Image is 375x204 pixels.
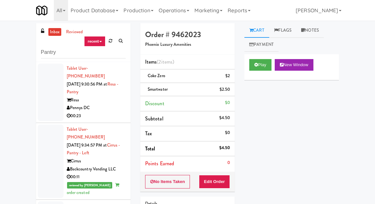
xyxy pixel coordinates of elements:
[41,46,126,58] input: Search vision orders
[67,112,126,120] div: 00:23
[296,23,324,38] a: Notes
[67,126,105,140] a: Tablet User· [PHONE_NUMBER]
[244,23,269,38] a: Cart
[225,99,230,107] div: $0
[48,28,62,36] a: inbox
[67,104,126,112] div: Pennys DC
[145,160,174,167] span: Points Earned
[36,123,131,200] li: Tablet User· [PHONE_NUMBER][DATE] 9:34:57 PM atCirrus - Pantry - LeftCirrusBackcountry Vending LL...
[219,144,230,152] div: $4.50
[220,86,230,94] div: $2.50
[275,59,313,71] button: New Window
[244,37,279,52] a: Payment
[64,28,84,36] a: reviewed
[225,129,230,137] div: $0
[67,173,126,181] div: 00:11
[145,145,155,152] span: Total
[145,42,230,47] h5: Phoenix Luxury Amenities
[84,36,105,46] a: recent
[67,142,107,148] span: [DATE] 9:34:57 PM at
[36,62,131,123] li: Tablet User· [PHONE_NUMBER][DATE] 9:30:56 PM atResa - PantryResaPennys DC00:23
[145,130,152,137] span: Tax
[67,182,113,189] span: reviewed by [PERSON_NAME]
[145,58,174,66] span: Items
[199,175,230,189] button: Edit Order
[145,175,190,189] button: No Items Taken
[67,96,126,104] div: Resa
[145,30,230,39] h4: Order # 9462023
[269,23,297,38] a: Flags
[148,86,168,92] span: Smartwater
[145,115,163,122] span: Subtotal
[67,165,126,173] div: Backcountry Vending LLC
[145,100,164,107] span: Discount
[67,81,107,87] span: [DATE] 9:30:56 PM at
[67,157,126,165] div: Cirrus
[227,159,230,167] div: 0
[225,72,230,80] div: $2
[219,114,230,122] div: $4.50
[161,58,173,66] ng-pluralize: items
[148,73,165,79] span: Coke Zero
[249,59,271,71] button: Play
[36,5,47,16] img: Micromart
[157,58,174,66] span: (2 )
[67,65,105,79] a: Tablet User· [PHONE_NUMBER]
